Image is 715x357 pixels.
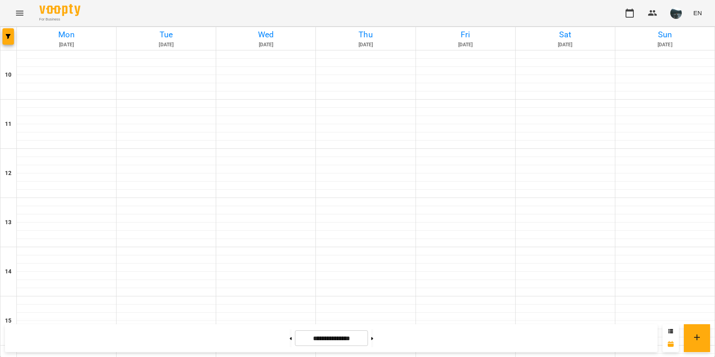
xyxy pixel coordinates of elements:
[693,9,702,17] span: EN
[617,28,713,41] h6: Sun
[5,316,11,325] h6: 15
[317,28,414,41] h6: Thu
[5,120,11,129] h6: 11
[5,267,11,276] h6: 14
[10,3,30,23] button: Menu
[417,41,514,49] h6: [DATE]
[5,169,11,178] h6: 12
[5,218,11,227] h6: 13
[39,4,80,16] img: Voopty Logo
[39,17,80,22] span: For Business
[417,28,514,41] h6: Fri
[217,41,314,49] h6: [DATE]
[18,28,115,41] h6: Mon
[690,5,705,20] button: EN
[118,41,215,49] h6: [DATE]
[517,28,614,41] h6: Sat
[517,41,614,49] h6: [DATE]
[118,28,215,41] h6: Tue
[18,41,115,49] h6: [DATE]
[317,41,414,49] h6: [DATE]
[5,70,11,80] h6: 10
[617,41,713,49] h6: [DATE]
[670,7,682,19] img: aa1b040b8dd0042f4e09f431b6c9ed0a.jpeg
[217,28,314,41] h6: Wed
